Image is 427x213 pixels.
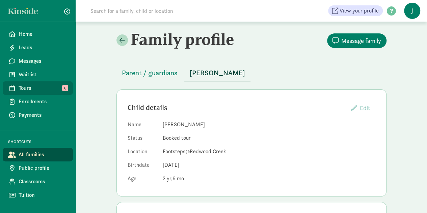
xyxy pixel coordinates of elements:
[184,65,250,81] button: [PERSON_NAME]
[19,151,68,159] span: All families
[184,69,250,77] a: [PERSON_NAME]
[3,81,73,95] a: Tours 6
[341,36,381,45] span: Message family
[128,175,157,185] dt: Age
[128,161,157,172] dt: Birthdate
[3,54,73,68] a: Messages
[346,101,375,115] button: Edit
[19,111,68,119] span: Payments
[19,84,68,92] span: Tours
[116,30,250,49] h2: Family profile
[19,57,68,65] span: Messages
[172,175,184,182] span: 6
[3,188,73,202] a: Tuition
[3,68,73,81] a: Waitlist
[328,5,383,16] a: View your profile
[190,68,245,78] span: [PERSON_NAME]
[19,44,68,52] span: Leads
[128,121,157,131] dt: Name
[19,30,68,38] span: Home
[3,161,73,175] a: Public profile
[19,164,68,172] span: Public profile
[360,104,370,112] span: Edit
[163,121,375,129] dd: [PERSON_NAME]
[3,27,73,41] a: Home
[19,178,68,186] span: Classrooms
[404,3,420,19] span: J
[3,41,73,54] a: Leads
[393,181,427,213] iframe: Chat Widget
[163,134,375,142] dd: Booked tour
[3,108,73,122] a: Payments
[163,148,375,156] dd: Footsteps@Redwood Creek
[163,161,179,168] span: [DATE]
[3,175,73,188] a: Classrooms
[116,69,183,77] a: Parent / guardians
[3,95,73,108] a: Enrollments
[122,68,178,78] span: Parent / guardians
[19,191,68,199] span: Tuition
[19,98,68,106] span: Enrollments
[163,175,172,182] span: 2
[62,85,68,91] span: 6
[3,148,73,161] a: All families
[128,102,346,113] div: Child details
[86,4,276,18] input: Search for a family, child or location
[116,65,183,81] button: Parent / guardians
[128,148,157,158] dt: Location
[340,7,379,15] span: View your profile
[19,71,68,79] span: Waitlist
[128,134,157,145] dt: Status
[327,33,386,48] button: Message family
